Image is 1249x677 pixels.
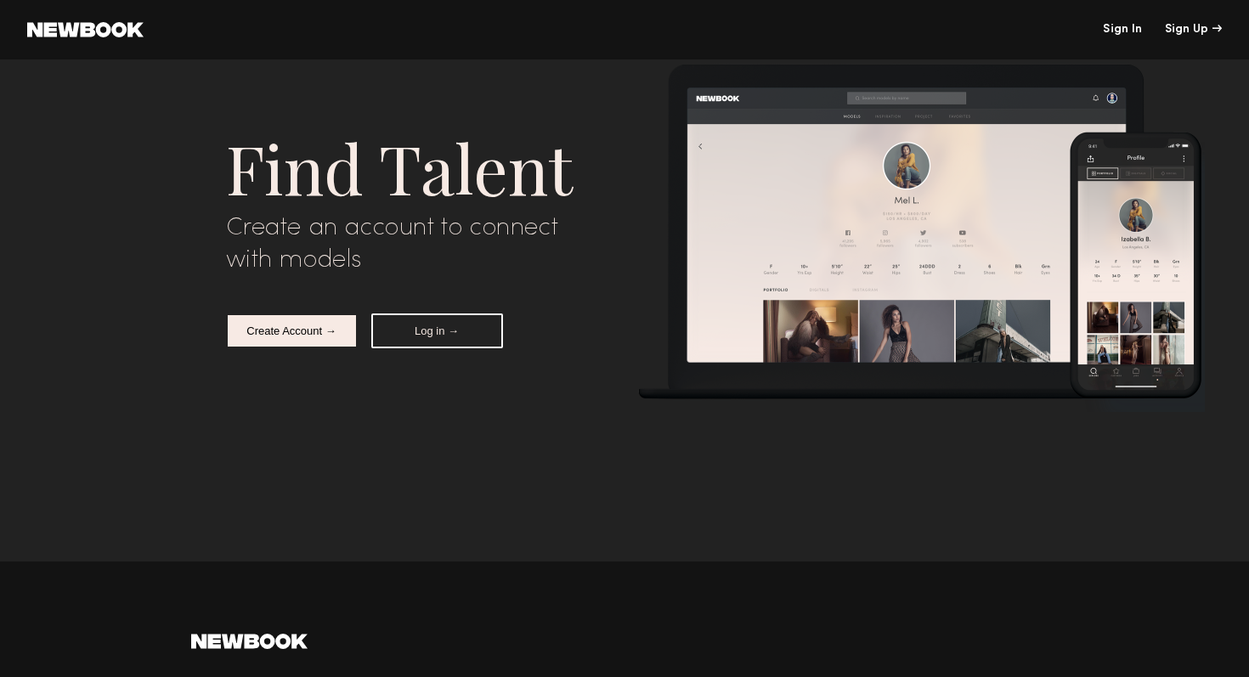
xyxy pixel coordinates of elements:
button: Create Account → [226,313,358,348]
img: devices.png [638,64,1205,412]
div: Sign Up [1165,24,1222,36]
button: Log in → [371,313,503,348]
a: Sign In [1103,24,1142,36]
div: Create an account to connect with models [226,212,613,276]
div: Find Talent [226,121,613,212]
